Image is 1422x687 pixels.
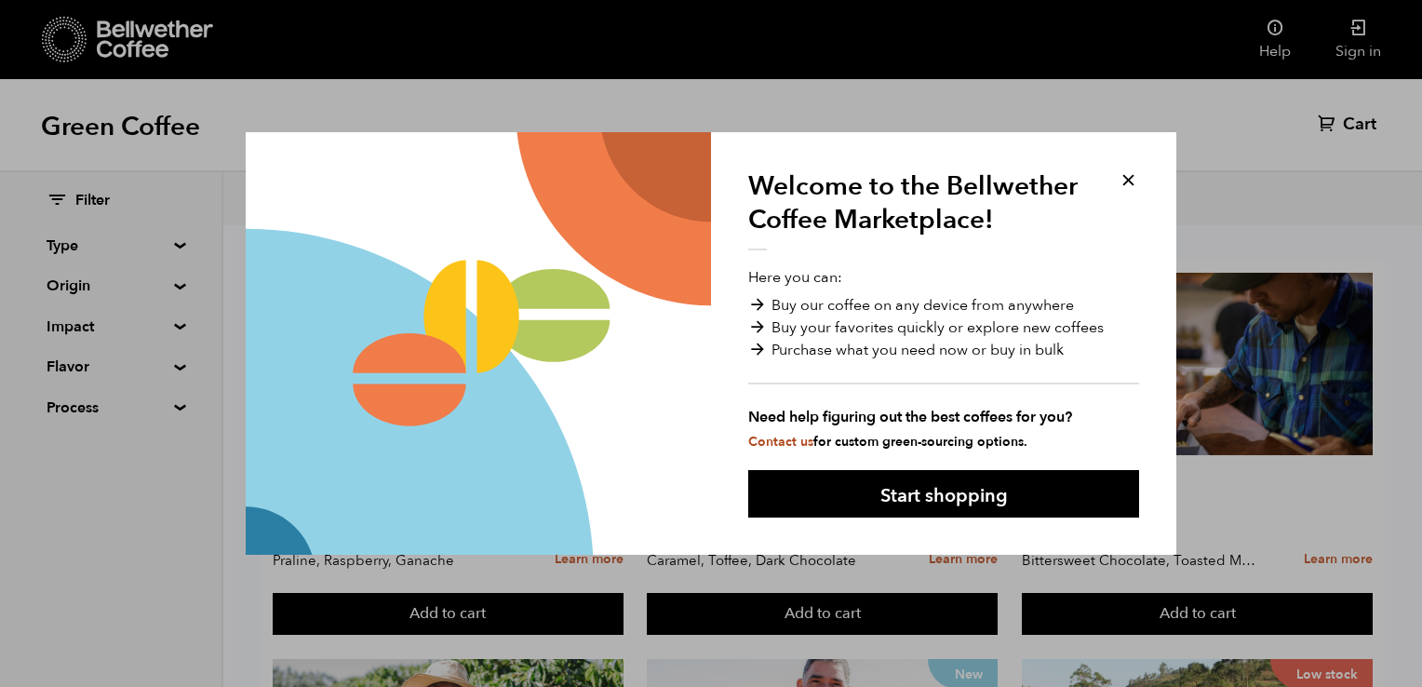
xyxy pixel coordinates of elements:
[748,406,1139,428] strong: Need help figuring out the best coffees for you?
[748,294,1139,317] li: Buy our coffee on any device from anywhere
[748,433,813,451] a: Contact us
[748,169,1093,251] h1: Welcome to the Bellwether Coffee Marketplace!
[748,317,1139,339] li: Buy your favorites quickly or explore new coffees
[748,470,1139,518] button: Start shopping
[748,339,1139,361] li: Purchase what you need now or buy in bulk
[748,433,1027,451] small: for custom green-sourcing options.
[748,266,1139,451] p: Here you can:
